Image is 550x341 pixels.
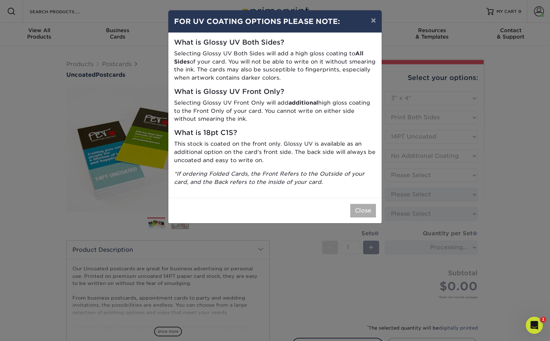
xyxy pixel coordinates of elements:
button: × [365,10,382,30]
strong: additional [289,99,318,106]
strong: All Sides [174,50,363,65]
p: Selecting Glossy UV Front Only will add high gloss coating to the Front Only of your card. You ca... [174,99,376,123]
h5: What is Glossy UV Both Sides? [174,39,376,47]
h5: What is 18pt C1S? [174,129,376,137]
h4: FOR UV COATING OPTIONS PLEASE NOTE: [174,16,376,27]
p: Selecting Glossy UV Both Sides will add a high gloss coating to of your card. You will not be abl... [174,50,376,82]
button: Close [350,204,376,217]
iframe: Intercom live chat [526,317,543,334]
h5: What is Glossy UV Front Only? [174,88,376,96]
i: *If ordering Folded Cards, the Front Refers to the Outside of your card, and the Back refers to t... [174,170,365,185]
span: 1 [540,317,546,322]
p: This stock is coated on the front only. Glossy UV is available as an additional option on the car... [174,140,376,164]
